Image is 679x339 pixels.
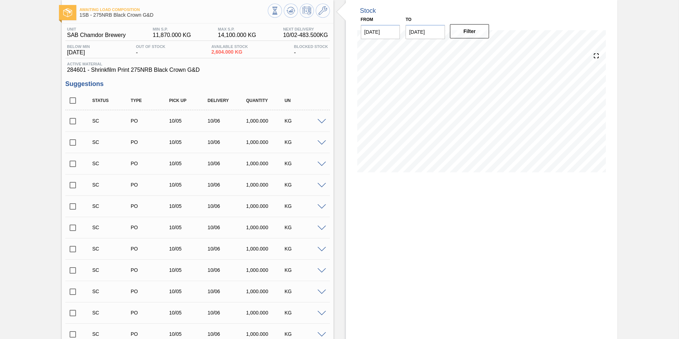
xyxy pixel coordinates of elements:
[206,118,249,124] div: 10/06/2025
[244,139,287,145] div: 1,000.000
[129,310,172,316] div: Purchase order
[244,267,287,273] div: 1,000.000
[283,225,326,230] div: KG
[91,267,134,273] div: Suggestion Created
[91,139,134,145] div: Suggestion Created
[211,44,248,49] span: Available Stock
[67,62,328,66] span: Active Material
[153,27,191,31] span: MIN S.P.
[129,267,172,273] div: Purchase order
[129,182,172,188] div: Purchase order
[91,246,134,252] div: Suggestion Created
[244,289,287,294] div: 1,000.000
[167,267,210,273] div: 10/05/2025
[244,118,287,124] div: 1,000.000
[167,161,210,166] div: 10/05/2025
[91,289,134,294] div: Suggestion Created
[283,27,328,31] span: Next Delivery
[268,4,282,18] button: Stocks Overview
[91,203,134,209] div: Suggestion Created
[167,182,210,188] div: 10/05/2025
[206,139,249,145] div: 10/06/2025
[67,27,126,31] span: Unit
[91,161,134,166] div: Suggestion Created
[91,331,134,337] div: Suggestion Created
[283,289,326,294] div: KG
[244,98,287,103] div: Quantity
[206,225,249,230] div: 10/06/2025
[206,267,249,273] div: 10/06/2025
[129,161,172,166] div: Purchase order
[129,98,172,103] div: Type
[283,182,326,188] div: KG
[129,246,172,252] div: Purchase order
[206,182,249,188] div: 10/06/2025
[129,118,172,124] div: Purchase order
[244,331,287,337] div: 1,000.000
[283,161,326,166] div: KG
[283,32,328,38] span: 10/02 - 483.500 KG
[80,7,268,12] span: Awaiting Load Composition
[283,98,326,103] div: UN
[63,8,72,17] img: Ícone
[406,17,411,22] label: to
[406,25,445,39] input: mm/dd/yyyy
[167,139,210,145] div: 10/05/2025
[218,32,256,38] span: 14,100.000 KG
[294,44,328,49] span: Blocked Stock
[244,182,287,188] div: 1,000.000
[80,12,268,18] span: 1SB - 275NRB Black Crown G&D
[167,331,210,337] div: 10/05/2025
[284,4,298,18] button: Update Chart
[361,25,400,39] input: mm/dd/yyyy
[67,67,328,73] span: 284601 - Shrinkfilm Print 275NRB Black Crown G&D
[206,310,249,316] div: 10/06/2025
[206,98,249,103] div: Delivery
[244,225,287,230] div: 1,000.000
[283,203,326,209] div: KG
[67,32,126,38] span: SAB Chamdor Brewery
[91,310,134,316] div: Suggestion Created
[167,118,210,124] div: 10/05/2025
[244,246,287,252] div: 1,000.000
[361,17,373,22] label: From
[283,246,326,252] div: KG
[360,7,376,15] div: Stock
[134,44,167,56] div: -
[206,161,249,166] div: 10/06/2025
[450,24,489,38] button: Filter
[300,4,314,18] button: Schedule Inventory
[91,225,134,230] div: Suggestion Created
[167,246,210,252] div: 10/05/2025
[136,44,165,49] span: Out Of Stock
[167,203,210,209] div: 10/05/2025
[91,98,134,103] div: Status
[283,331,326,337] div: KG
[129,139,172,145] div: Purchase order
[129,203,172,209] div: Purchase order
[129,289,172,294] div: Purchase order
[206,203,249,209] div: 10/06/2025
[65,80,330,88] h3: Suggestions
[67,49,90,56] span: [DATE]
[283,139,326,145] div: KG
[206,289,249,294] div: 10/06/2025
[129,331,172,337] div: Purchase order
[206,246,249,252] div: 10/06/2025
[244,161,287,166] div: 1,000.000
[218,27,256,31] span: MAX S.P.
[283,118,326,124] div: KG
[167,289,210,294] div: 10/05/2025
[129,225,172,230] div: Purchase order
[316,4,330,18] button: Go to Master Data / General
[67,44,90,49] span: Below Min
[292,44,330,56] div: -
[211,49,248,55] span: 2,604.000 KG
[91,182,134,188] div: Suggestion Created
[153,32,191,38] span: 11,870.000 KG
[167,310,210,316] div: 10/05/2025
[91,118,134,124] div: Suggestion Created
[283,310,326,316] div: KG
[283,267,326,273] div: KG
[244,203,287,209] div: 1,000.000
